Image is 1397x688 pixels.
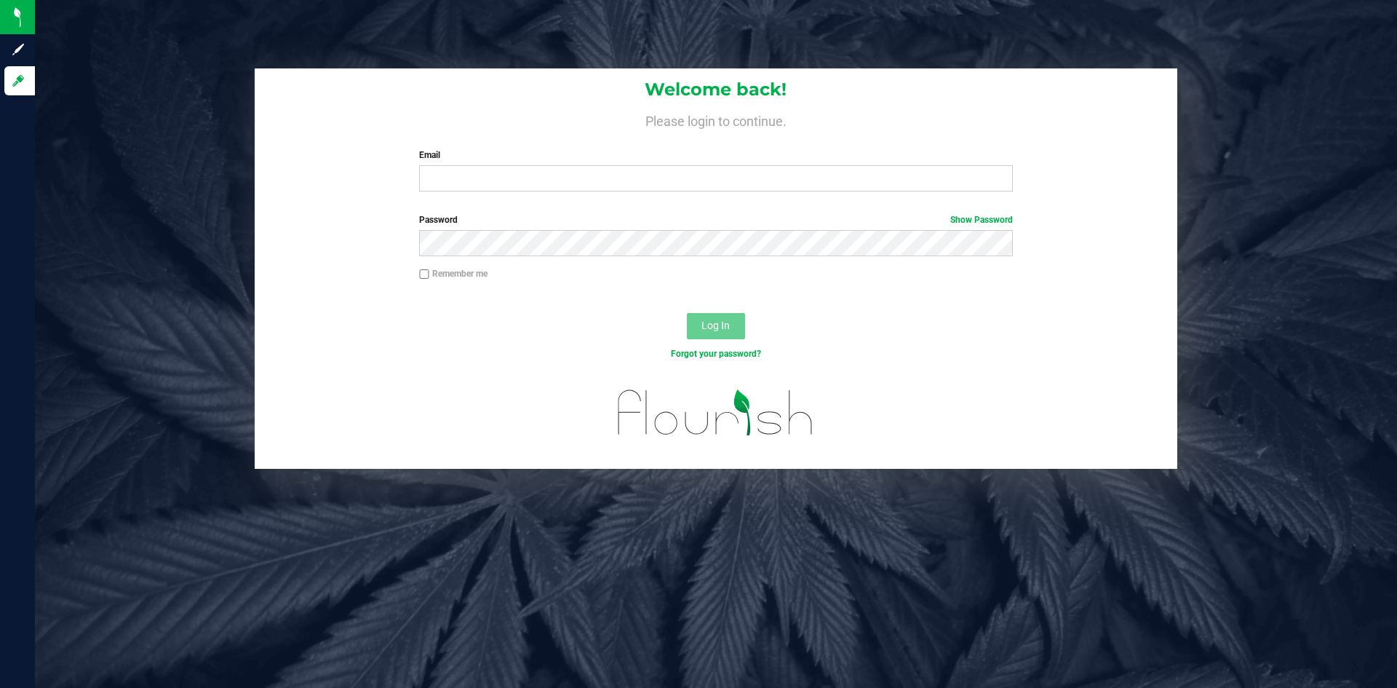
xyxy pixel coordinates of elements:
[419,215,458,225] span: Password
[11,74,25,88] inline-svg: Log in
[255,80,1177,99] h1: Welcome back!
[950,215,1013,225] a: Show Password
[671,349,761,359] a: Forgot your password?
[419,149,1012,162] label: Email
[419,269,429,280] input: Remember me
[701,320,730,331] span: Log In
[687,313,745,339] button: Log In
[255,111,1177,128] h4: Please login to continue.
[11,42,25,57] inline-svg: Sign up
[419,267,487,280] label: Remember me
[600,376,831,450] img: flourish_logo.svg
